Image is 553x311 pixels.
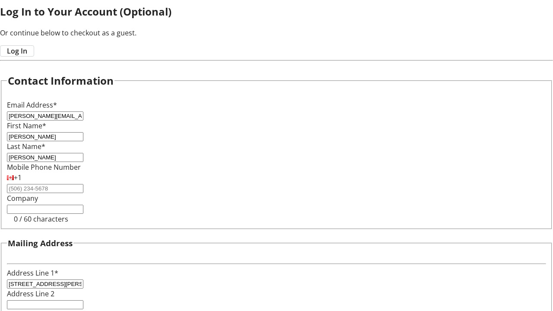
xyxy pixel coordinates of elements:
[7,279,83,289] input: Address
[14,214,68,224] tr-character-limit: 0 / 60 characters
[7,289,54,298] label: Address Line 2
[7,100,57,110] label: Email Address*
[7,121,46,130] label: First Name*
[7,162,81,172] label: Mobile Phone Number
[7,184,83,193] input: (506) 234-5678
[7,142,45,151] label: Last Name*
[8,237,73,249] h3: Mailing Address
[7,194,38,203] label: Company
[8,73,114,89] h2: Contact Information
[7,268,58,278] label: Address Line 1*
[7,46,27,56] span: Log In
